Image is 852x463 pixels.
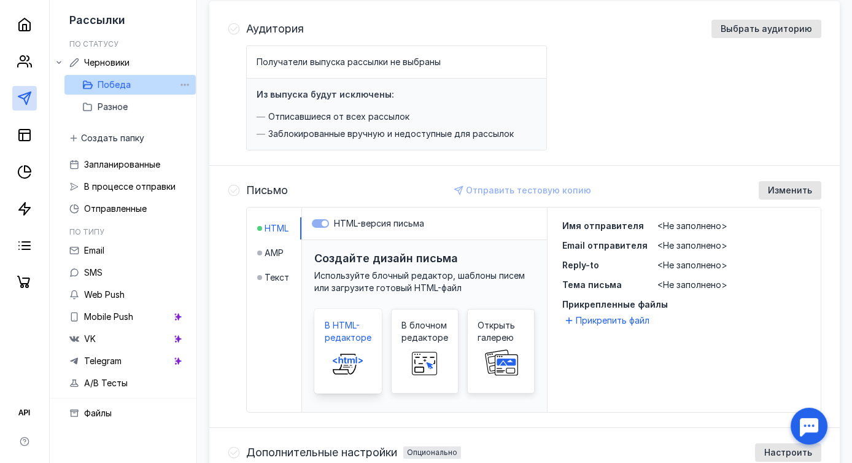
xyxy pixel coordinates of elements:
[69,39,118,49] h5: По статусу
[759,181,821,200] button: Изменить
[83,75,179,95] button: Победа
[64,351,189,371] a: Telegram
[764,448,812,458] span: Настроить
[84,245,104,255] span: Email
[84,181,176,192] span: В процессе отправки
[64,53,189,72] a: Черновики
[265,271,289,284] span: Текст
[246,446,461,459] h4: Дополнительные настройкиОпционально
[84,356,122,366] span: Telegram
[64,263,189,282] a: SMS
[84,267,103,278] span: SMS
[268,128,514,140] span: Заблокированные вручную и недоступные для рассылок
[657,279,727,290] span: <Не заполнено>
[657,240,727,251] span: <Не заполнено>
[562,240,648,251] span: Email отправителя
[98,79,131,90] span: Победа
[64,241,189,260] a: Email
[246,23,304,35] h4: Аудитория
[64,373,189,393] a: A/B Тесты
[755,443,821,462] button: Настроить
[64,177,189,196] a: В процессе отправки
[314,270,525,293] span: Используйте блочный редактор, шаблоны писем или загрузите готовый HTML-файл
[69,227,104,236] h5: По типу
[562,279,622,290] span: Тема письма
[64,155,189,174] a: Запланированные
[657,220,727,231] span: <Не заполнено>
[98,101,128,112] span: Разное
[84,203,147,214] span: Отправленные
[257,56,441,67] span: Получатели выпуска рассылки не выбраны
[84,408,112,418] span: Файлы
[64,129,150,147] button: Создать папку
[64,285,189,305] a: Web Push
[84,378,128,388] span: A/B Тесты
[246,446,397,459] span: Дополнительные настройки
[81,133,144,144] span: Создать папку
[64,403,189,423] a: Файлы
[265,222,289,235] span: HTML
[478,319,524,344] span: Открыть галерею
[562,220,644,231] span: Имя отправителя
[268,111,409,123] span: Отписавшиеся от всех рассылок
[84,159,160,169] span: Запланированные
[69,14,125,26] span: Рассылки
[562,298,806,311] span: Прикрепленные файлы
[64,199,189,219] a: Отправленные
[657,260,727,270] span: <Не заполнено>
[407,449,457,456] div: Опционально
[334,218,424,228] span: HTML-версия письма
[314,252,458,265] h3: Создайте дизайн письма
[83,97,191,117] button: Разное
[711,20,821,38] button: Выбрать аудиторию
[768,185,812,196] span: Изменить
[562,313,654,328] button: Прикрепить файл
[257,89,394,99] h4: Из выпуска будут исключены:
[246,184,288,196] h4: Письмо
[84,289,125,300] span: Web Push
[64,329,189,349] a: VK
[325,319,371,344] span: В HTML-редакторе
[576,314,649,327] span: Прикрепить файл
[562,260,599,270] span: Reply-to
[721,24,812,34] span: Выбрать аудиторию
[64,307,189,327] a: Mobile Push
[401,319,448,344] span: В блочном редакторе
[84,333,96,344] span: VK
[84,57,130,68] span: Черновики
[84,311,133,322] span: Mobile Push
[265,247,284,259] span: AMP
